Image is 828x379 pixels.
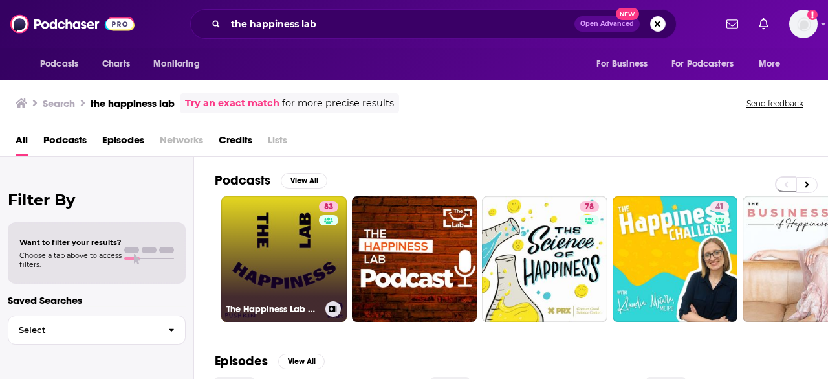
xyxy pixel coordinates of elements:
h3: Search [43,97,75,109]
button: open menu [144,52,216,76]
h2: Filter By [8,190,186,209]
a: Charts [94,52,138,76]
button: View All [281,173,327,189]
h2: Podcasts [215,172,270,189]
h2: Episodes [215,353,268,369]
a: Try an exact match [185,96,279,111]
span: 41 [715,201,724,214]
img: Podchaser - Follow, Share and Rate Podcasts [10,12,135,36]
button: open menu [587,52,664,76]
h3: The Happiness Lab with Dr. [PERSON_NAME] [226,304,320,315]
button: View All [278,354,325,369]
img: User Profile [789,10,818,38]
button: open menu [663,52,752,76]
button: open menu [750,52,797,76]
div: Search podcasts, credits, & more... [190,9,677,39]
a: 41 [613,196,738,322]
a: All [16,130,28,156]
a: Show notifications dropdown [721,13,743,35]
span: For Podcasters [671,55,734,73]
a: Podcasts [43,130,87,156]
span: Lists [268,130,287,156]
span: More [759,55,781,73]
span: Choose a tab above to access filters. [19,251,122,269]
button: open menu [31,52,95,76]
a: EpisodesView All [215,353,325,369]
span: Open Advanced [580,21,634,27]
a: PodcastsView All [215,172,327,189]
span: Monitoring [153,55,199,73]
span: For Business [596,55,648,73]
button: Select [8,316,186,345]
a: 78 [482,196,607,322]
span: Podcasts [40,55,78,73]
a: Episodes [102,130,144,156]
span: for more precise results [282,96,394,111]
span: 78 [585,201,594,214]
a: Show notifications dropdown [754,13,774,35]
span: Logged in as megcassidy [789,10,818,38]
button: Send feedback [743,98,807,109]
span: Want to filter your results? [19,238,122,247]
a: 41 [710,201,729,212]
button: Open AdvancedNew [574,16,640,32]
h3: the happiness lab [91,97,175,109]
p: Saved Searches [8,294,186,306]
span: 83 [324,201,333,214]
input: Search podcasts, credits, & more... [226,14,574,34]
span: Select [8,326,158,334]
span: Charts [102,55,130,73]
a: Credits [219,130,252,156]
span: Networks [160,130,203,156]
button: Show profile menu [789,10,818,38]
a: 83The Happiness Lab with Dr. [PERSON_NAME] [221,196,347,322]
a: 83 [319,201,338,212]
span: New [616,8,639,20]
svg: Add a profile image [807,10,818,20]
a: 78 [580,201,599,212]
